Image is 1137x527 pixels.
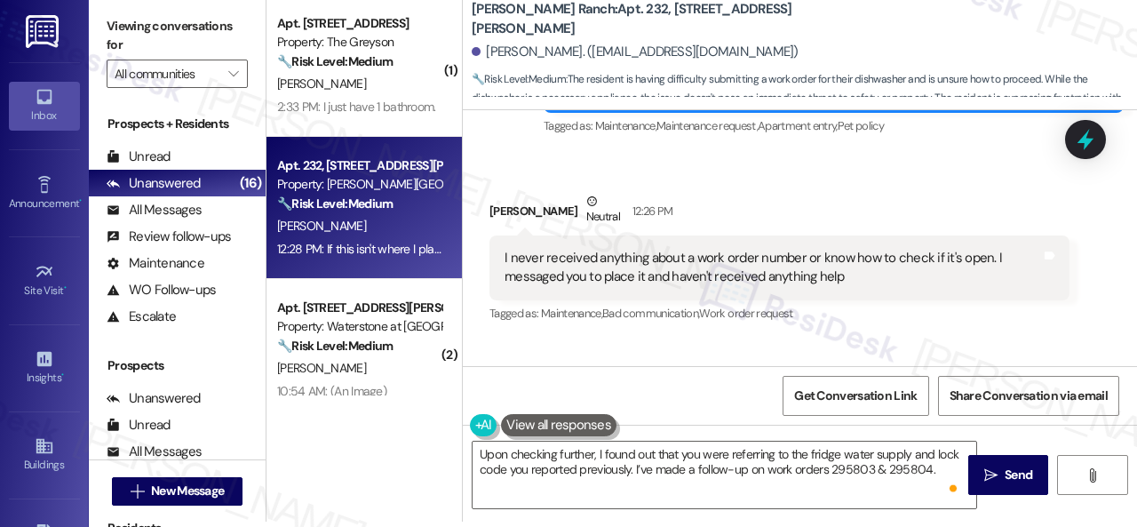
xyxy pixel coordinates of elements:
div: Unanswered [107,174,201,193]
div: Tagged as: [544,113,1124,139]
div: Property: The Greyson [277,33,441,52]
div: Unread [107,416,171,435]
div: All Messages [107,443,202,461]
i:  [131,484,144,499]
div: Apt. 232, [STREET_ADDRESS][PERSON_NAME] [277,156,441,175]
span: Bad communication , [602,306,699,321]
div: Unread [107,148,171,166]
div: Unanswered [107,389,201,408]
a: Buildings [9,431,80,479]
a: Inbox [9,82,80,130]
span: [PERSON_NAME] [277,218,366,234]
div: [PERSON_NAME] [489,192,1069,236]
span: Apartment entry , [758,118,838,133]
a: Insights • [9,344,80,392]
div: Property: Waterstone at [GEOGRAPHIC_DATA] [277,317,441,336]
span: • [79,195,82,207]
span: Work order request [699,306,792,321]
div: WO Follow-ups [107,281,216,299]
span: Send [1005,466,1032,484]
div: 10:54 AM: (An Image) [277,383,386,399]
div: 2:33 PM: I just have 1 bathroom. [277,99,436,115]
img: ResiDesk Logo [26,15,62,48]
div: Neutral [583,192,624,229]
div: Apt. [STREET_ADDRESS] [277,14,441,33]
div: 12:28 PM: If this isn't where I place work orders may I be redirected somewhere else [277,241,704,257]
div: Maintenance [107,254,204,273]
div: (16) [235,170,266,197]
strong: 🔧 Risk Level: Medium [277,338,393,354]
span: • [61,369,64,381]
div: Apt. [STREET_ADDRESS][PERSON_NAME] [277,299,441,317]
span: New Message [151,482,224,500]
button: Send [968,455,1048,495]
div: Escalate [107,307,176,326]
textarea: To enrich screen reader interactions, please activate Accessibility in Grammarly extension settings [473,442,976,508]
label: Viewing conversations for [107,12,248,60]
div: I never received anything about a work order number or know how to check if it's open. I messaged... [505,249,1041,287]
span: Share Conversation via email [950,387,1108,405]
div: [PERSON_NAME]. ([EMAIL_ADDRESS][DOMAIN_NAME]) [472,43,799,61]
div: Tagged as: [489,300,1069,326]
input: All communities [115,60,219,88]
div: Prospects + Residents [89,115,266,133]
a: Site Visit • [9,257,80,305]
div: 12:26 PM [628,202,673,220]
span: Maintenance , [595,118,656,133]
span: [PERSON_NAME] [277,360,366,376]
strong: 🔧 Risk Level: Medium [472,72,566,86]
strong: 🔧 Risk Level: Medium [277,196,393,212]
span: Pet policy [838,118,885,133]
div: Property: [PERSON_NAME][GEOGRAPHIC_DATA] [277,175,441,194]
i:  [1085,468,1099,483]
i:  [228,67,238,81]
div: Review follow-ups [107,228,231,246]
button: Get Conversation Link [783,376,928,416]
strong: 🔧 Risk Level: Medium [277,53,393,69]
i:  [984,468,998,483]
button: Share Conversation via email [938,376,1119,416]
span: Maintenance request , [656,118,758,133]
div: All Messages [107,201,202,220]
button: New Message [112,477,243,506]
span: Maintenance , [541,306,602,321]
div: Prospects [89,356,266,375]
span: : The resident is having difficulty submitting a work order for their dishwasher and is unsure ho... [472,70,1137,127]
span: [PERSON_NAME] [277,76,366,92]
span: Get Conversation Link [794,387,917,405]
span: • [64,282,67,294]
